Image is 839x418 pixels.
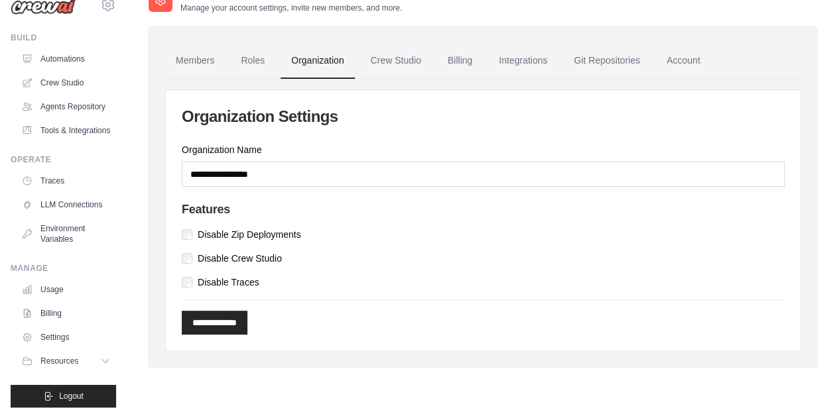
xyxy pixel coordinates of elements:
[59,391,84,401] span: Logout
[656,43,711,79] a: Account
[16,303,116,324] a: Billing
[182,143,785,156] label: Organization Name
[16,194,116,215] a: LLM Connections
[16,350,116,372] button: Resources
[16,72,116,93] a: Crew Studio
[16,120,116,141] a: Tools & Integrations
[16,279,116,300] a: Usage
[437,43,483,79] a: Billing
[11,385,116,407] button: Logout
[488,43,558,79] a: Integrations
[230,43,275,79] a: Roles
[11,32,116,43] div: Build
[198,252,282,265] label: Disable Crew Studio
[165,43,225,79] a: Members
[16,48,116,70] a: Automations
[40,356,78,366] span: Resources
[11,263,116,274] div: Manage
[182,106,785,127] h2: Organization Settings
[16,218,116,250] a: Environment Variables
[16,327,116,348] a: Settings
[16,170,116,191] a: Traces
[180,3,402,13] p: Manage your account settings, invite new members, and more.
[16,96,116,117] a: Agents Repository
[198,228,301,241] label: Disable Zip Deployments
[563,43,651,79] a: Git Repositories
[182,203,785,217] h4: Features
[11,154,116,165] div: Operate
[198,276,259,289] label: Disable Traces
[281,43,354,79] a: Organization
[360,43,432,79] a: Crew Studio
